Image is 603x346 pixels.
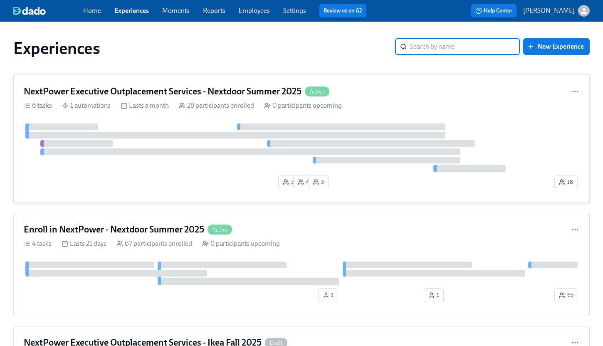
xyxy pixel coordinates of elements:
[283,7,306,15] a: Settings
[24,101,52,110] div: 6 tasks
[13,213,590,316] a: Enroll in NextPower - Nextdoor Summer 2025Active4 tasks Lasts 21 days 67 participants enrolled 0 ...
[239,7,270,15] a: Employees
[203,7,225,15] a: Reports
[208,227,232,233] span: Active
[62,239,106,248] div: Lasts 21 days
[318,288,338,302] button: 1
[471,4,517,17] button: Help Center
[283,178,294,186] span: 3
[523,5,590,17] button: [PERSON_NAME]
[475,7,512,15] span: Help Center
[410,38,520,55] input: Search by name
[24,239,52,248] div: 4 tasks
[523,6,575,15] p: [PERSON_NAME]
[529,42,584,51] span: New Experience
[305,89,329,95] span: Active
[554,175,578,189] button: 18
[179,101,254,110] div: 28 participants enrolled
[559,291,573,299] span: 65
[559,178,573,186] span: 18
[13,75,590,203] a: NextPower Executive Outplacement Services - Nextdoor Summer 2025Active6 tasks 1 automations Lasts...
[202,239,280,248] div: 0 participants upcoming
[323,291,334,299] span: 1
[62,101,111,110] div: 1 automations
[121,101,169,110] div: Lasts a month
[313,178,324,186] span: 3
[13,7,46,15] img: dado
[293,175,314,189] button: 4
[428,291,439,299] span: 1
[13,7,83,15] a: dado
[83,7,101,15] a: Home
[114,7,149,15] a: Experiences
[324,7,362,15] a: Review us on G2
[523,38,590,55] button: New Experience
[264,101,342,110] div: 0 participants upcoming
[24,223,204,236] h4: Enroll in NextPower - Nextdoor Summer 2025
[424,288,444,302] button: 1
[308,175,329,189] button: 3
[162,7,190,15] a: Moments
[265,340,287,346] span: Draft
[554,288,578,302] button: 65
[278,175,299,189] button: 3
[319,4,366,17] button: Review us on G2
[24,85,301,98] h4: NextPower Executive Outplacement Services - Nextdoor Summer 2025
[298,178,309,186] span: 4
[116,239,192,248] div: 67 participants enrolled
[13,38,100,58] h1: Experiences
